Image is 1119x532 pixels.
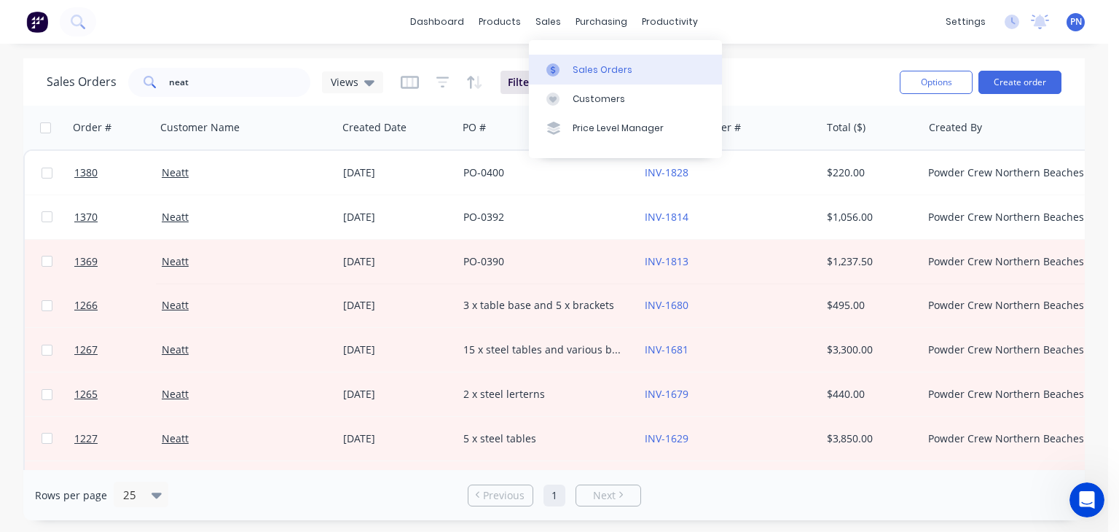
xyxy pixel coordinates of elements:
[635,11,705,33] div: productivity
[74,210,98,224] span: 1370
[162,343,189,356] a: Neatt
[1070,15,1082,28] span: PN
[471,11,528,33] div: products
[403,11,471,33] a: dashboard
[900,71,973,94] button: Options
[827,387,912,402] div: $440.00
[645,343,688,356] a: INV-1681
[827,343,912,357] div: $3,300.00
[162,254,189,268] a: Neatt
[1069,482,1104,517] iframe: Intercom live chat
[978,71,1061,94] button: Create order
[343,210,452,224] div: [DATE]
[483,488,525,503] span: Previous
[827,210,912,224] div: $1,056.00
[928,343,1090,357] div: Powder Crew Northern Beaches
[74,343,98,357] span: 1267
[74,387,98,402] span: 1265
[576,488,640,503] a: Next page
[343,254,452,269] div: [DATE]
[573,122,664,135] div: Price Level Manager
[74,328,162,372] a: 1267
[74,298,98,313] span: 1266
[645,254,688,268] a: INV-1813
[468,488,533,503] a: Previous page
[74,240,162,283] a: 1369
[573,93,625,106] div: Customers
[928,387,1090,402] div: Powder Crew Northern Beaches
[463,254,625,269] div: PO-0390
[568,11,635,33] div: purchasing
[74,431,98,446] span: 1227
[169,68,311,97] input: Search...
[827,431,912,446] div: $3,850.00
[928,431,1090,446] div: Powder Crew Northern Beaches
[528,11,568,33] div: sales
[928,254,1090,269] div: Powder Crew Northern Beaches
[160,120,240,135] div: Customer Name
[827,120,865,135] div: Total ($)
[827,298,912,313] div: $495.00
[162,298,189,312] a: Neatt
[929,120,982,135] div: Created By
[74,195,162,239] a: 1370
[26,11,48,33] img: Factory
[508,75,573,90] span: Filters: Status
[463,431,625,446] div: 5 x steel tables
[463,210,625,224] div: PO-0392
[162,165,189,179] a: Neatt
[343,343,452,357] div: [DATE]
[74,151,162,195] a: 1380
[74,283,162,327] a: 1266
[928,298,1090,313] div: Powder Crew Northern Beaches
[343,431,452,446] div: [DATE]
[645,165,688,179] a: INV-1828
[593,488,616,503] span: Next
[74,165,98,180] span: 1380
[74,417,162,461] a: 1227
[331,74,358,90] span: Views
[342,120,407,135] div: Created Date
[463,387,625,402] div: 2 x steel lerterns
[462,485,647,506] ul: Pagination
[463,298,625,313] div: 3 x table base and 5 x brackets
[74,254,98,269] span: 1369
[500,71,600,94] button: Filters:Status
[645,431,688,445] a: INV-1629
[529,85,722,114] a: Customers
[529,114,722,143] a: Price Level Manager
[47,75,117,89] h1: Sales Orders
[928,165,1090,180] div: Powder Crew Northern Beaches
[74,372,162,416] a: 1265
[827,254,912,269] div: $1,237.50
[463,343,625,357] div: 15 x steel tables and various brackets
[645,210,688,224] a: INV-1814
[543,485,565,506] a: Page 1 is your current page
[928,210,1090,224] div: Powder Crew Northern Beaches
[343,298,452,313] div: [DATE]
[73,120,111,135] div: Order #
[343,165,452,180] div: [DATE]
[529,55,722,84] a: Sales Orders
[162,431,189,445] a: Neatt
[827,165,912,180] div: $220.00
[938,11,993,33] div: settings
[343,387,452,402] div: [DATE]
[645,387,688,401] a: INV-1679
[463,120,486,135] div: PO #
[162,210,189,224] a: Neatt
[162,387,189,401] a: Neatt
[645,298,688,312] a: INV-1680
[463,165,625,180] div: PO-0400
[35,488,107,503] span: Rows per page
[573,63,632,77] div: Sales Orders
